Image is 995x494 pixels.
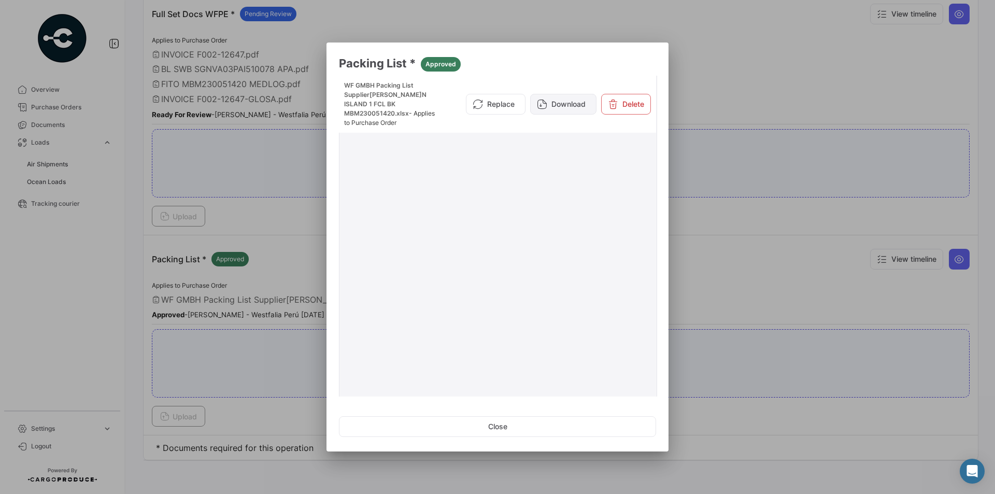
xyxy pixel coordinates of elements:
[601,94,651,115] button: Delete
[530,94,596,115] button: Download
[466,94,525,115] button: Replace
[344,81,427,117] span: WF GMBH Packing List Supplier[PERSON_NAME]N ISLAND 1 FCL BK MBM230051420.xlsx
[960,459,985,484] div: Abrir Intercom Messenger
[425,60,456,69] span: Approved
[339,55,656,72] h3: Packing List *
[339,416,656,437] button: Close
